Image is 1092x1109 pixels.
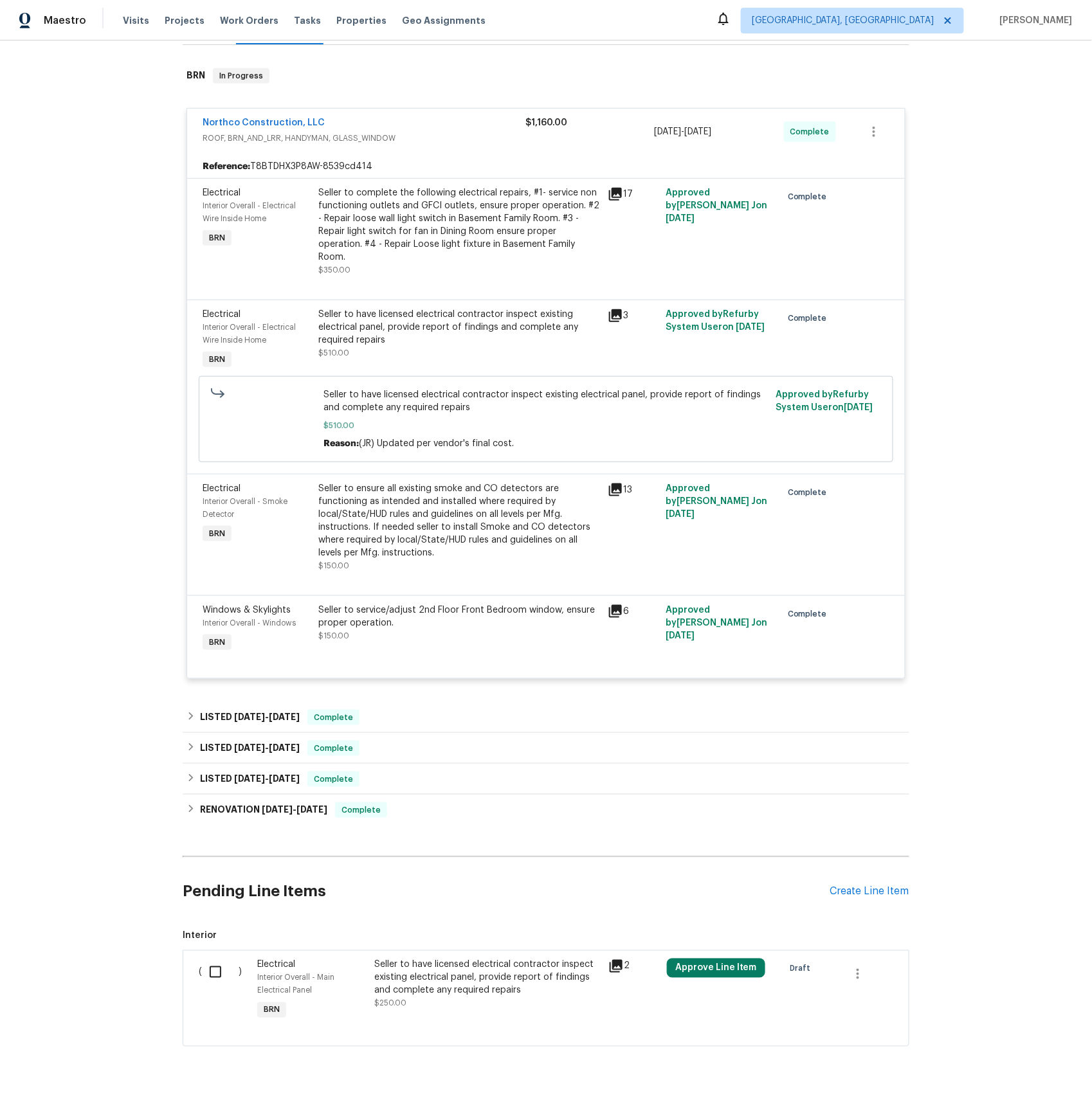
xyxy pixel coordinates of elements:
[788,608,832,620] span: Complete
[608,308,658,323] div: 3
[608,186,658,202] div: 17
[203,188,241,197] span: Electrical
[296,805,327,814] span: [DATE]
[200,802,327,818] h6: RENOVATION
[666,310,765,332] span: Approved by Refurby System User on
[318,632,349,640] span: $150.00
[736,323,765,332] span: [DATE]
[336,804,386,816] span: Complete
[776,390,873,412] span: Approved by Refurby System User on
[262,805,327,814] span: -
[234,712,300,721] span: -
[336,14,387,27] span: Properties
[183,795,909,825] div: RENOVATION [DATE]-[DATE]Complete
[259,1004,285,1016] span: BRN
[183,764,909,795] div: LISTED [DATE]-[DATE]Complete
[183,702,909,733] div: LISTED [DATE]-[DATE]Complete
[203,619,296,627] span: Interior Overall - Windows
[200,771,300,787] h6: LISTED
[214,69,268,82] span: In Progress
[203,310,241,319] span: Electrical
[995,14,1073,27] span: [PERSON_NAME]
[183,930,909,942] span: Interior
[318,604,600,629] div: Seller to service/adjust 2nd Floor Front Bedroom window, ensure proper operation.
[187,155,905,178] div: T8BTDHX3P8AW-8539cd414
[234,712,265,721] span: [DATE]
[269,774,300,783] span: [DATE]
[844,403,873,412] span: [DATE]
[195,955,253,1027] div: ( )
[374,1000,406,1007] span: $250.00
[220,14,278,27] span: Work Orders
[666,510,695,519] span: [DATE]
[685,127,712,136] span: [DATE]
[165,14,205,27] span: Projects
[752,14,934,27] span: [GEOGRAPHIC_DATA], [GEOGRAPHIC_DATA]
[183,862,830,922] h2: Pending Line Items
[324,439,359,448] span: Reason:
[318,186,600,264] div: Seller to complete the following electrical repairs, #1- service non functioning outlets and GFCI...
[200,741,300,756] h6: LISTED
[318,562,349,570] span: $150.00
[203,498,287,518] span: Interior Overall - Smoke Detector
[318,266,350,274] span: $350.00
[788,486,832,499] span: Complete
[309,711,358,724] span: Complete
[269,743,300,752] span: [DATE]
[309,773,358,786] span: Complete
[655,127,682,136] span: [DATE]
[790,125,835,138] span: Complete
[234,743,265,752] span: [DATE]
[234,743,300,752] span: -
[667,959,765,978] button: Approve Line Item
[257,974,334,995] span: Interior Overall - Main Electrical Panel
[318,349,349,357] span: $510.00
[234,774,300,783] span: -
[608,482,658,498] div: 13
[525,118,567,127] span: $1,160.00
[788,312,832,325] span: Complete
[318,482,600,559] div: Seller to ensure all existing smoke and CO detectors are functioning as intended and installed wh...
[666,631,695,640] span: [DATE]
[204,636,230,649] span: BRN
[204,231,230,244] span: BRN
[204,353,230,366] span: BRN
[324,388,769,414] span: Seller to have licensed electrical contractor inspect existing electrical panel, provide report o...
[374,959,601,997] div: Seller to have licensed electrical contractor inspect existing electrical panel, provide report o...
[666,214,695,223] span: [DATE]
[187,68,205,84] h6: BRN
[203,132,525,145] span: ROOF, BRN_AND_LRR, HANDYMAN, GLASS_WINDOW
[183,733,909,764] div: LISTED [DATE]-[DATE]Complete
[269,712,300,721] span: [DATE]
[666,484,767,519] span: Approved by [PERSON_NAME] J on
[203,323,296,344] span: Interior Overall - Electrical Wire Inside Home
[655,125,712,138] span: -
[203,202,296,222] span: Interior Overall - Electrical Wire Inside Home
[203,118,325,127] a: Northco Construction, LLC
[788,190,832,203] span: Complete
[324,419,769,432] span: $510.00
[359,439,514,448] span: (JR) Updated per vendor's final cost.
[204,527,230,540] span: BRN
[203,484,241,493] span: Electrical
[234,774,265,783] span: [DATE]
[608,604,658,619] div: 6
[200,710,300,725] h6: LISTED
[666,188,767,223] span: Approved by [PERSON_NAME] J on
[830,886,909,898] div: Create Line Item
[183,55,909,96] div: BRN In Progress
[203,160,250,173] b: Reference:
[608,959,659,974] div: 2
[44,14,86,27] span: Maestro
[294,16,321,25] span: Tasks
[790,962,816,975] span: Draft
[318,308,600,347] div: Seller to have licensed electrical contractor inspect existing electrical panel, provide report o...
[262,805,293,814] span: [DATE]
[309,742,358,755] span: Complete
[257,960,295,969] span: Electrical
[203,606,291,615] span: Windows & Skylights
[666,606,767,640] span: Approved by [PERSON_NAME] J on
[123,14,149,27] span: Visits
[402,14,486,27] span: Geo Assignments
